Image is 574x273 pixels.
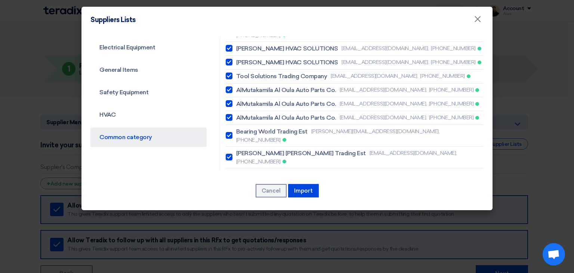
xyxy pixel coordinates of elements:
[236,158,281,166] span: [PHONE_NUMBER]
[90,105,207,125] a: HVAC
[468,12,487,27] button: Close
[340,86,427,94] span: [EMAIL_ADDRESS][DOMAIN_NAME],
[236,127,308,136] span: Bearing World Trading Est
[256,184,287,197] button: Cancel
[431,45,475,52] span: [PHONE_NUMBER]
[90,38,207,57] a: Electrical Equipment
[342,45,429,52] span: [EMAIL_ADDRESS][DOMAIN_NAME],
[236,149,366,158] span: [PERSON_NAME] [PERSON_NAME] Trading Est
[543,243,565,266] div: Open chat
[420,72,465,80] span: [PHONE_NUMBER]
[340,114,427,122] span: [EMAIL_ADDRESS][DOMAIN_NAME],
[90,60,207,80] a: General Items
[236,136,281,144] span: [PHONE_NUMBER]
[311,128,440,135] span: [PERSON_NAME][EMAIL_ADDRESS][DOMAIN_NAME],
[431,58,475,66] span: [PHONE_NUMBER]
[90,128,207,147] a: Common category
[90,83,207,102] a: Safety Equipment
[340,100,427,108] span: [EMAIL_ADDRESS][DOMAIN_NAME],
[236,113,336,122] span: AlMutakamila Al Oula Auto Parts Co.
[370,149,457,157] span: [EMAIL_ADDRESS][DOMAIN_NAME],
[333,171,421,179] span: [EMAIL_ADDRESS][DOMAIN_NAME],
[331,72,418,80] span: [EMAIL_ADDRESS][DOMAIN_NAME],
[429,114,473,122] span: [PHONE_NUMBER]
[429,86,473,94] span: [PHONE_NUMBER]
[236,72,327,81] span: Tool Solutions Trading Company
[236,86,336,95] span: AlMutakamila Al Oula Auto Parts Co.
[474,13,481,28] span: ×
[236,58,338,67] span: [PERSON_NAME] HVAC SOLUTIONS
[423,171,467,179] span: [PHONE_NUMBER]
[342,58,429,66] span: [EMAIL_ADDRESS][DOMAIN_NAME],
[288,184,319,197] button: Import
[236,99,336,108] span: AlMutakamila Al Oula Auto Parts Co.
[236,171,330,180] span: SHINING HORIZON TRADING EST
[236,44,338,53] span: [PERSON_NAME] HVAC SOLUTIONS
[429,100,473,108] span: [PHONE_NUMBER]
[90,16,136,24] h4: Suppliers Lists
